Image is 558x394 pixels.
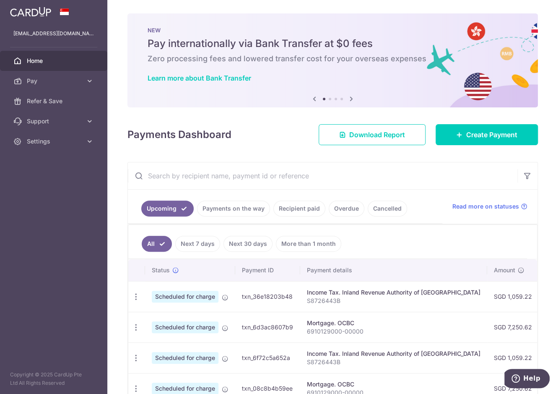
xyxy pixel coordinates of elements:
span: Status [152,266,170,274]
span: Scheduled for charge [152,291,218,303]
h5: Pay internationally via Bank Transfer at $0 fees [148,37,518,50]
a: Overdue [329,201,364,217]
a: Recipient paid [273,201,325,217]
a: Cancelled [368,201,407,217]
a: Next 30 days [223,236,273,252]
h4: Payments Dashboard [127,127,231,142]
th: Payment ID [235,259,300,281]
p: NEW [148,27,518,34]
img: Bank transfer banner [127,13,538,107]
a: Read more on statuses [452,202,527,211]
td: txn_6f72c5a652a [235,342,300,373]
p: S8726443B [307,297,480,305]
a: Learn more about Bank Transfer [148,74,251,82]
iframe: Opens a widget where you can find more information [504,369,550,390]
td: txn_6d3ac8607b9 [235,312,300,342]
span: Amount [494,266,515,274]
span: Settings [27,137,82,146]
td: txn_36e18203b48 [235,281,300,312]
span: Scheduled for charge [152,321,218,333]
a: More than 1 month [276,236,341,252]
a: Upcoming [141,201,194,217]
span: Home [27,57,82,65]
img: CardUp [10,7,51,17]
a: Next 7 days [175,236,220,252]
a: Payments on the way [197,201,270,217]
span: Pay [27,77,82,85]
a: All [142,236,172,252]
div: Income Tax. Inland Revenue Authority of [GEOGRAPHIC_DATA] [307,288,480,297]
td: SGD 1,059.22 [487,342,539,373]
div: Income Tax. Inland Revenue Authority of [GEOGRAPHIC_DATA] [307,350,480,358]
a: Download Report [319,124,426,145]
span: Create Payment [466,130,517,140]
div: Mortgage. OCBC [307,319,480,327]
div: Mortgage. OCBC [307,380,480,389]
span: Support [27,117,82,125]
a: Create Payment [436,124,538,145]
h6: Zero processing fees and lowered transfer cost for your overseas expenses [148,54,518,64]
p: S8726443B [307,358,480,366]
p: 6910129000-00000 [307,327,480,336]
span: Refer & Save [27,97,82,105]
input: Search by recipient name, payment id or reference [128,162,517,189]
span: Download Report [349,130,405,140]
td: SGD 1,059.22 [487,281,539,312]
p: [EMAIL_ADDRESS][DOMAIN_NAME] [13,29,94,38]
th: Payment details [300,259,487,281]
td: SGD 7,250.62 [487,312,539,342]
span: Scheduled for charge [152,352,218,364]
span: Read more on statuses [452,202,519,211]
